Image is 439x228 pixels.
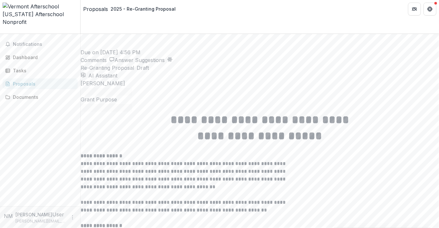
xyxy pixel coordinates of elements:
[13,42,75,47] span: Notifications
[3,92,78,102] a: Documents
[83,5,108,13] a: Proposals
[81,48,439,56] p: Due on [DATE] 4:56 PM
[4,212,13,220] div: Nicole Miller
[13,80,73,87] div: Proposals
[3,65,78,76] a: Tasks
[81,72,86,78] button: download-proposal
[81,64,134,72] p: Re-Granting Proposal
[69,213,76,221] button: More
[13,54,73,61] div: Dashboard
[52,211,64,218] p: User
[3,3,78,10] img: Vermont Afterschool
[15,211,52,218] p: [PERSON_NAME]
[3,39,78,49] button: Notifications
[15,218,66,224] p: [PERSON_NAME][EMAIL_ADDRESS][DOMAIN_NAME]
[3,19,26,25] span: Nonprofit
[424,3,436,16] button: Get Help
[3,10,78,18] div: [US_STATE] Afterschool
[13,94,73,100] div: Documents
[81,56,114,64] button: Comments
[114,56,172,64] button: Answer Suggestions
[111,5,176,12] div: 2025 - Re-Granting Proposal
[3,52,78,63] a: Dashboard
[83,4,178,14] nav: breadcrumb
[408,3,421,16] button: Partners
[86,72,117,79] button: AI Assistant
[81,96,439,103] p: Grant Purpose
[13,67,73,74] div: Tasks
[137,64,149,72] span: Draft
[81,79,439,87] p: [PERSON_NAME]
[3,78,78,89] a: Proposals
